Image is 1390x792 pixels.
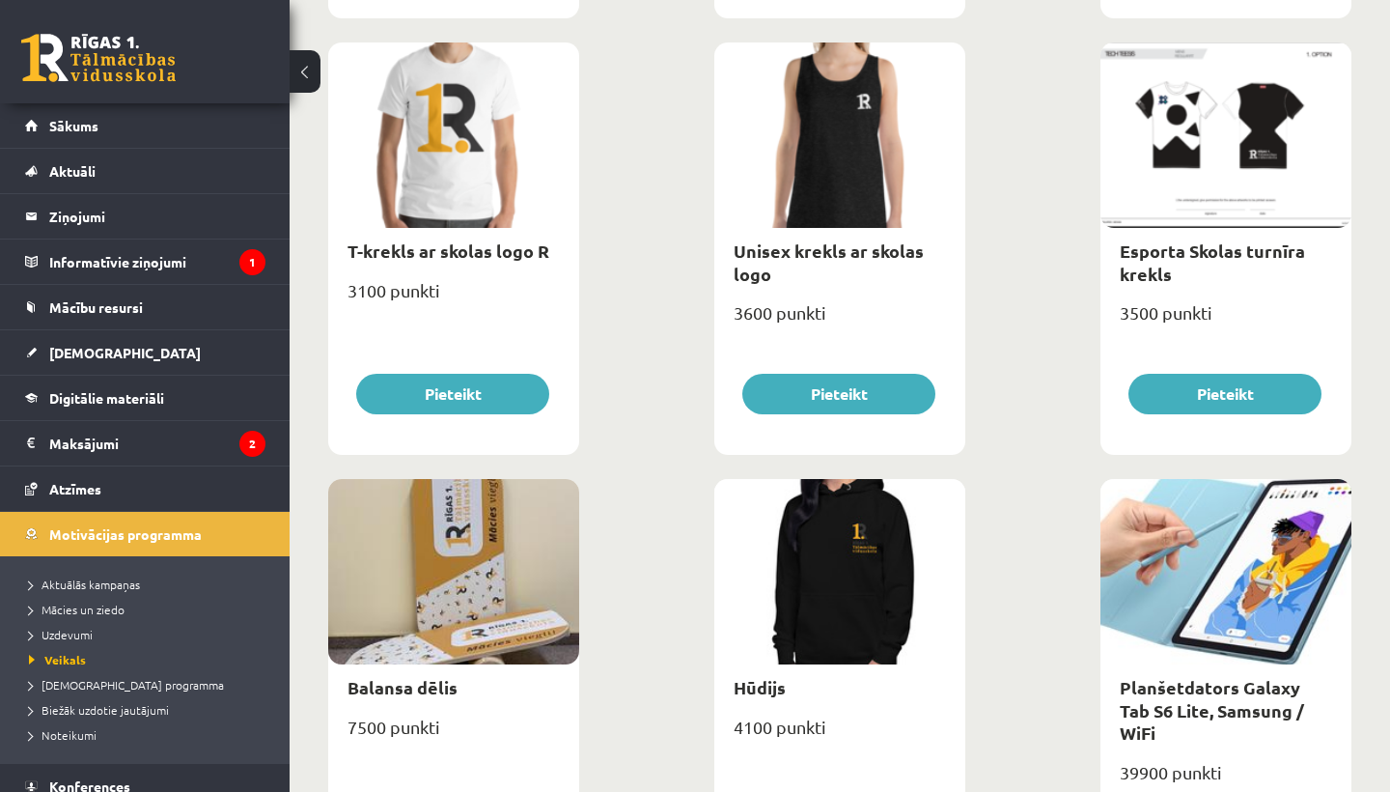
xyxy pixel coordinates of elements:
[29,602,125,617] span: Mācies un ziedo
[239,431,265,457] i: 2
[347,240,549,262] a: T-krekls ar skolas logo R
[1120,240,1305,284] a: Esporta Skolas turnīra krekls
[29,726,270,744] a: Noteikumi
[49,389,164,407] span: Digitālie materiāli
[25,512,265,556] a: Motivācijas programma
[49,240,265,284] legend: Informatīvie ziņojumi
[1100,297,1351,345] div: 3500 punkti
[714,711,965,759] div: 4100 punkti
[25,330,265,375] a: [DEMOGRAPHIC_DATA]
[49,298,143,316] span: Mācību resursi
[29,676,270,693] a: [DEMOGRAPHIC_DATA] programma
[29,577,140,592] span: Aktuālās kampaņas
[25,149,265,193] a: Aktuāli
[356,374,549,414] button: Pieteikt
[347,676,458,698] a: Balansa dēlis
[714,297,965,345] div: 3600 punkti
[1128,374,1321,414] button: Pieteikt
[29,626,270,643] a: Uzdevumi
[328,274,579,323] div: 3100 punkti
[25,421,265,466] a: Maksājumi2
[49,525,202,543] span: Motivācijas programma
[29,702,169,718] span: Biežāk uzdotie jautājumi
[25,285,265,329] a: Mācību resursi
[29,651,270,668] a: Veikals
[29,627,93,642] span: Uzdevumi
[29,727,97,743] span: Noteikumi
[734,676,786,698] a: Hūdijs
[29,701,270,719] a: Biežāk uzdotie jautājumi
[49,421,265,466] legend: Maksājumi
[25,103,265,148] a: Sākums
[734,240,924,284] a: Unisex krekls ar skolas logo
[29,652,86,667] span: Veikals
[742,374,935,414] button: Pieteikt
[25,467,265,511] a: Atzīmes
[239,249,265,275] i: 1
[21,34,176,82] a: Rīgas 1. Tālmācības vidusskola
[29,601,270,618] a: Mācies un ziedo
[29,677,224,693] span: [DEMOGRAPHIC_DATA] programma
[25,240,265,284] a: Informatīvie ziņojumi1
[328,711,579,759] div: 7500 punkti
[1120,676,1304,744] a: Planšetdators Galaxy Tab S6 Lite, Samsung / WiFi
[25,376,265,420] a: Digitālie materiāli
[49,344,201,361] span: [DEMOGRAPHIC_DATA]
[49,162,96,180] span: Aktuāli
[25,194,265,239] a: Ziņojumi
[49,194,265,239] legend: Ziņojumi
[49,117,98,134] span: Sākums
[49,480,101,497] span: Atzīmes
[29,576,270,593] a: Aktuālās kampaņas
